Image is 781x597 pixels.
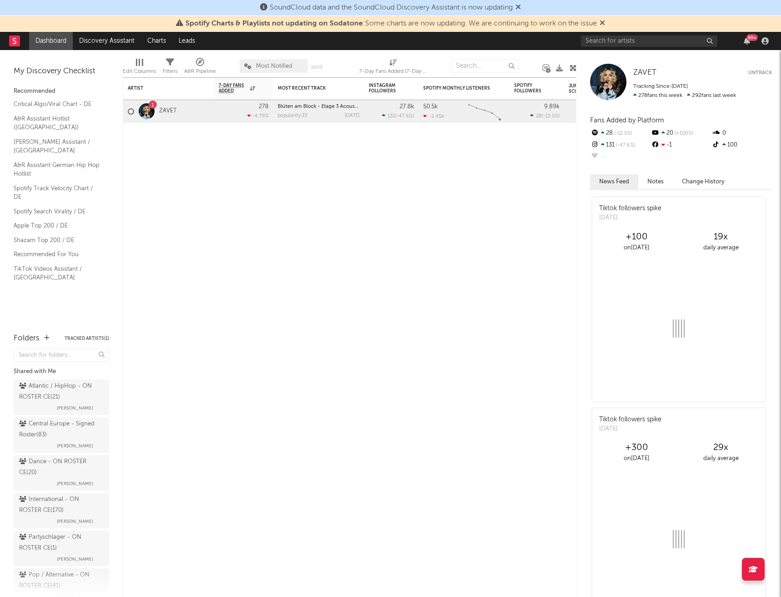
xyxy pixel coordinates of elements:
[185,20,597,27] span: : Some charts are now updating. We are continuing to work on the issue
[359,66,427,77] div: 7-Day Fans Added (7-Day Fans Added)
[388,114,395,119] span: 131
[423,104,438,110] div: 50.5k
[14,99,100,109] a: Critical Algo/Viral Chart - DE
[746,34,758,41] div: 99 +
[590,174,638,189] button: News Feed
[633,69,656,76] span: ZAVET
[581,35,717,47] input: Search for artists
[633,68,656,77] a: ZAVET
[590,139,651,151] div: 131
[569,83,591,94] div: Jump Score
[14,455,109,491] a: Dance - ON ROSTER CE(20)[PERSON_NAME]
[595,453,679,464] div: on [DATE]
[595,243,679,253] div: on [DATE]
[595,442,679,453] div: +300
[423,113,444,119] div: -2.45k
[516,4,521,11] span: Dismiss
[543,114,558,119] span: -12.5 %
[14,221,100,231] a: Apple Top 200 / DE
[679,453,763,464] div: daily average
[382,113,414,119] div: ( )
[600,20,605,27] span: Dismiss
[278,113,307,118] div: popularity: 23
[400,104,414,110] div: 27.8k
[19,381,101,403] div: Atlantic / HipHop - ON ROSTER CE ( 21 )
[679,243,763,253] div: daily average
[278,86,346,91] div: Most Recent Track
[19,456,101,478] div: Dance - ON ROSTER CE ( 20 )
[14,493,109,528] a: International - ON ROSTER CE(170)[PERSON_NAME]
[247,113,269,119] div: -4.79 %
[14,207,100,217] a: Spotify Search Virality / DE
[65,336,109,341] button: Tracked Artists(1)
[633,84,688,89] span: Tracking Since: [DATE]
[14,137,100,156] a: [PERSON_NAME] Assistant / [GEOGRAPHIC_DATA]
[530,113,560,119] div: ( )
[599,204,661,213] div: Tiktok followers spike
[278,104,360,109] div: Blüten am Block - Etage 3 Acoustic Session
[57,554,93,565] span: [PERSON_NAME]
[744,37,750,45] button: 99+
[57,440,93,451] span: [PERSON_NAME]
[256,63,292,69] span: Most Notified
[423,86,491,91] div: Spotify Monthly Listeners
[159,107,177,115] a: ZAVET
[14,235,100,245] a: Shazam Top 200 / DE
[748,68,772,77] button: Untrack
[57,403,93,414] span: [PERSON_NAME]
[711,139,772,151] div: 100
[633,93,736,98] span: 292 fans last week
[396,114,413,119] span: -47.6 %
[163,55,177,81] div: Filters
[590,151,651,163] div: --
[345,113,360,118] div: [DATE]
[19,494,101,516] div: International - ON ROSTER CE ( 170 )
[638,174,673,189] button: Notes
[184,66,216,77] div: A&R Pipeline
[14,417,109,453] a: Central Europe - Signed Roster(83)[PERSON_NAME]
[184,55,216,81] div: A&R Pipeline
[19,419,101,440] div: Central Europe - Signed Roster ( 83 )
[278,104,380,109] a: Blüten am Block - Etage 3 Acoustic Session
[544,104,560,110] div: 9.89k
[311,65,323,70] button: Save
[14,66,109,77] div: My Discovery Checklist
[679,232,763,243] div: 19 x
[270,4,513,11] span: SoundCloud data and the SoundCloud Discovery Assistant is now updating
[14,160,100,179] a: A&R Assistant German Hip Hop Hotlist
[651,139,711,151] div: -1
[14,333,40,344] div: Folders
[57,516,93,527] span: [PERSON_NAME]
[185,20,363,27] span: Spotify Charts & Playlists not updating on Sodatone
[14,531,109,566] a: Partyschlager - ON ROSTER CE(1)[PERSON_NAME]
[14,86,109,97] div: Recommended
[19,532,101,554] div: Partyschlager - ON ROSTER CE ( 1 )
[359,55,427,81] div: 7-Day Fans Added (7-Day Fans Added)
[219,83,248,94] span: 7-Day Fans Added
[633,93,682,98] span: 278 fans this week
[163,66,177,77] div: Filters
[536,114,542,119] span: 28
[711,127,772,139] div: 0
[14,114,100,132] a: A&R Assistant Hotlist ([GEOGRAPHIC_DATA])
[590,127,651,139] div: 28
[651,127,711,139] div: 20
[673,174,734,189] button: Change History
[369,83,401,94] div: Instagram Followers
[128,86,196,91] div: Artist
[73,32,141,50] a: Discovery Assistant
[514,83,546,94] div: Spotify Followers
[29,32,73,50] a: Dashboard
[19,570,101,592] div: Pop / Alternative - ON ROSTER CE ( 41 )
[613,131,632,136] span: -12.5 %
[451,59,519,73] input: Search...
[123,66,156,77] div: Edit Columns
[599,415,661,425] div: Tiktok followers spike
[123,55,156,81] div: Edit Columns
[673,131,693,136] span: +100 %
[569,106,605,117] div: 62.0
[14,366,109,377] div: Shared with Me
[14,264,100,283] a: TikTok Videos Assistant / [GEOGRAPHIC_DATA]
[14,249,100,259] a: Recommended For You
[595,232,679,243] div: +100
